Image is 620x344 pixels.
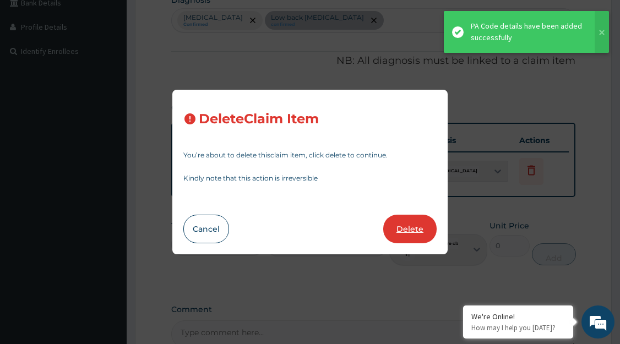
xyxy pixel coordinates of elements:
p: Kindly note that this action is irreversible [183,175,437,182]
div: PA Code details have been added successfully [471,20,584,43]
p: How may I help you today? [471,323,565,332]
div: We're Online! [471,312,565,321]
img: d_794563401_company_1708531726252_794563401 [20,55,45,83]
div: Chat with us now [57,62,185,76]
p: You’re about to delete this claim item , click delete to continue. [183,152,437,159]
div: Minimize live chat window [181,6,207,32]
button: Cancel [183,215,229,243]
textarea: Type your message and hit 'Enter' [6,228,210,266]
span: We're online! [64,102,152,214]
button: Delete [383,215,437,243]
h3: Delete Claim Item [199,112,319,127]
